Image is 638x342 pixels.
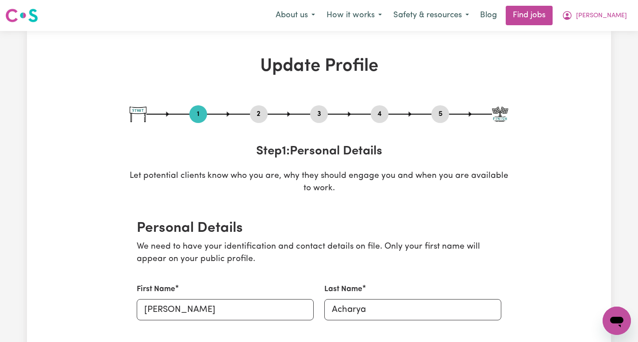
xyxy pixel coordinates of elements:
[556,6,633,25] button: My Account
[137,220,501,237] h2: Personal Details
[250,108,268,120] button: Go to step 2
[130,144,508,159] h3: Step 1 : Personal Details
[310,108,328,120] button: Go to step 3
[130,56,508,77] h1: Update Profile
[137,241,501,266] p: We need to have your identification and contact details on file. Only your first name will appear...
[475,6,502,25] a: Blog
[371,108,388,120] button: Go to step 4
[431,108,449,120] button: Go to step 5
[324,284,362,295] label: Last Name
[388,6,475,25] button: Safety & resources
[130,170,508,196] p: Let potential clients know who you are, why they should engage you and when you are available to ...
[189,108,207,120] button: Go to step 1
[5,5,38,26] a: Careseekers logo
[270,6,321,25] button: About us
[321,6,388,25] button: How it works
[137,284,175,295] label: First Name
[603,307,631,335] iframe: Button to launch messaging window, conversation in progress
[5,8,38,23] img: Careseekers logo
[576,11,627,21] span: [PERSON_NAME]
[506,6,553,25] a: Find jobs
